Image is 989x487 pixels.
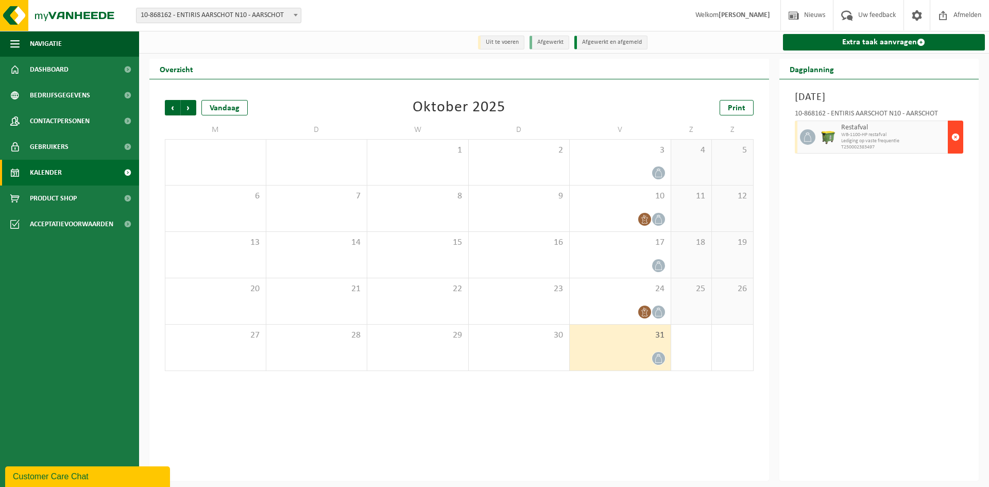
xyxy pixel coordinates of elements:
span: 4 [676,145,707,156]
span: 15 [372,237,463,248]
span: 10-868162 - ENTIRIS AARSCHOT N10 - AARSCHOT [137,8,301,23]
span: Lediging op vaste frequentie [841,138,946,144]
span: 6 [170,191,261,202]
td: W [367,121,469,139]
h3: [DATE] [795,90,964,105]
a: Extra taak aanvragen [783,34,985,51]
div: Vandaag [201,100,248,115]
span: 14 [271,237,362,248]
span: 22 [372,283,463,295]
span: 18 [676,237,707,248]
li: Afgewerkt [530,36,569,49]
h2: Dagplanning [779,59,844,79]
td: D [266,121,368,139]
span: 7 [271,191,362,202]
span: Acceptatievoorwaarden [30,211,113,237]
span: 16 [474,237,565,248]
span: 2 [474,145,565,156]
span: Product Shop [30,186,77,211]
span: 11 [676,191,707,202]
span: 3 [575,145,666,156]
span: Gebruikers [30,134,69,160]
span: 9 [474,191,565,202]
span: Bedrijfsgegevens [30,82,90,108]
span: 25 [676,283,707,295]
span: 28 [271,330,362,341]
td: Z [712,121,753,139]
span: 24 [575,283,666,295]
a: Print [720,100,754,115]
h2: Overzicht [149,59,203,79]
td: M [165,121,266,139]
span: 13 [170,237,261,248]
span: 12 [717,191,747,202]
span: 1 [372,145,463,156]
span: 23 [474,283,565,295]
span: 29 [372,330,463,341]
span: Volgende [181,100,196,115]
li: Afgewerkt en afgemeld [574,36,647,49]
div: 10-868162 - ENTIRIS AARSCHOT N10 - AARSCHOT [795,110,964,121]
span: Dashboard [30,57,69,82]
span: WB-1100-HP restafval [841,132,946,138]
span: 26 [717,283,747,295]
span: 27 [170,330,261,341]
span: 8 [372,191,463,202]
span: 10 [575,191,666,202]
strong: [PERSON_NAME] [719,11,770,19]
span: Kalender [30,160,62,186]
span: T250002383497 [841,144,946,150]
span: 30 [474,330,565,341]
li: Uit te voeren [478,36,524,49]
span: 19 [717,237,747,248]
span: 17 [575,237,666,248]
td: D [469,121,570,139]
span: 21 [271,283,362,295]
td: V [570,121,671,139]
span: 5 [717,145,747,156]
span: Contactpersonen [30,108,90,134]
span: Vorige [165,100,180,115]
div: Oktober 2025 [413,100,505,115]
span: 31 [575,330,666,341]
span: Restafval [841,124,946,132]
span: 20 [170,283,261,295]
span: Print [728,104,745,112]
span: Navigatie [30,31,62,57]
td: Z [671,121,712,139]
iframe: chat widget [5,464,172,487]
img: WB-1100-HPE-GN-50 [821,129,836,145]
